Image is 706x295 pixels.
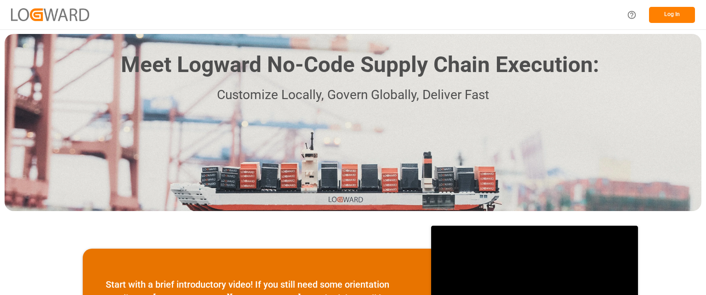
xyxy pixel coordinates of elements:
[649,7,695,23] button: Log In
[621,5,642,25] button: Help Center
[107,85,599,106] p: Customize Locally, Govern Globally, Deliver Fast
[121,49,599,81] h1: Meet Logward No-Code Supply Chain Execution:
[11,8,89,21] img: Logward_new_orange.png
